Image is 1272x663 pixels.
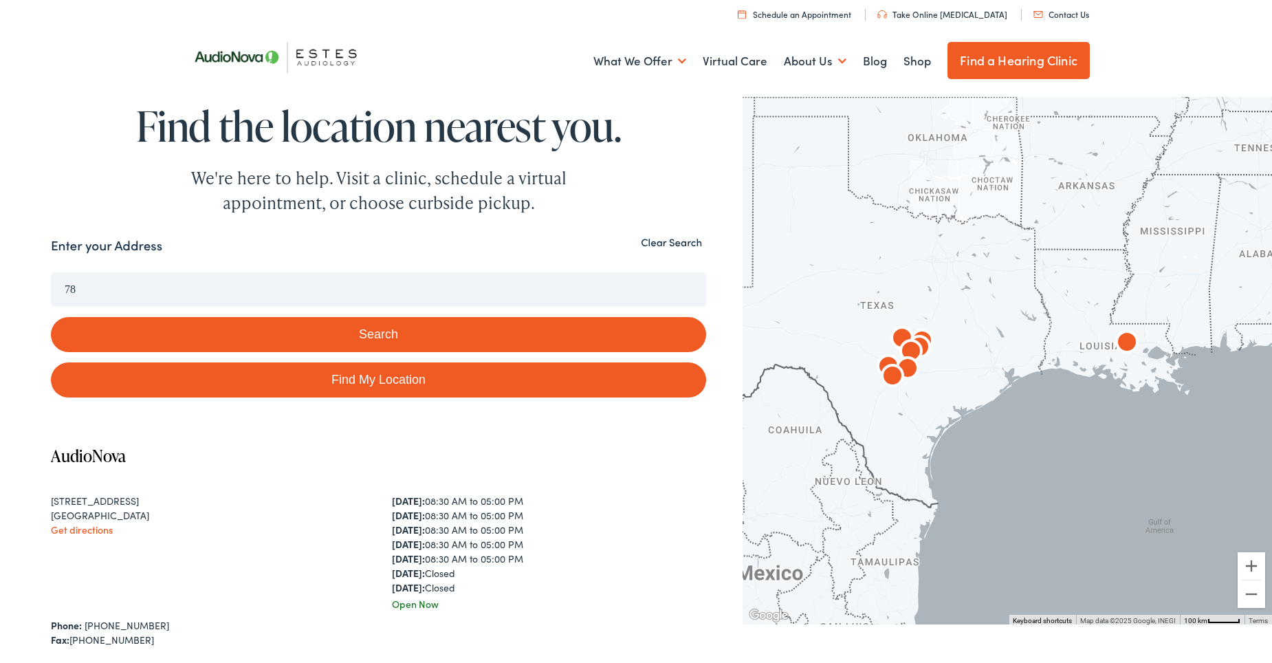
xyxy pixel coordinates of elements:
[392,580,425,594] strong: [DATE]:
[51,523,113,536] a: Get directions
[903,332,936,365] div: AudioNova
[872,351,905,384] div: AudioNova
[1249,617,1268,624] a: Terms (opens in new tab)
[51,633,706,647] div: [PHONE_NUMBER]
[746,607,791,624] img: Google
[947,42,1090,79] a: Find a Hearing Clinic
[392,566,425,580] strong: [DATE]:
[746,607,791,624] a: Open this area in Google Maps (opens a new window)
[51,317,706,352] button: Search
[906,326,939,359] div: AudioNova
[738,10,746,19] img: utility icon
[1180,615,1244,624] button: Map Scale: 100 km per 44 pixels
[1110,327,1143,360] div: AudioNova
[51,272,706,307] input: Enter your address or zip code
[51,494,365,508] div: [STREET_ADDRESS]
[1184,617,1207,624] span: 100 km
[1013,616,1072,626] button: Keyboard shortcuts
[392,494,706,595] div: 08:30 AM to 05:00 PM 08:30 AM to 05:00 PM 08:30 AM to 05:00 PM 08:30 AM to 05:00 PM 08:30 AM to 0...
[51,236,162,256] label: Enter your Address
[895,336,928,369] div: AudioNova
[51,444,126,467] a: AudioNova
[51,508,365,523] div: [GEOGRAPHIC_DATA]
[637,236,706,249] button: Clear Search
[863,36,887,87] a: Blog
[392,523,425,536] strong: [DATE]:
[886,323,919,356] div: AudioNova
[51,633,69,646] strong: Fax:
[392,552,425,565] strong: [DATE]:
[784,36,846,87] a: About Us
[876,361,909,394] div: AudioNova
[1033,8,1089,20] a: Contact Us
[877,10,887,19] img: utility icon
[51,362,706,398] a: Find My Location
[1238,580,1265,608] button: Zoom out
[1033,11,1043,18] img: utility icon
[738,8,851,20] a: Schedule an Appointment
[85,618,169,632] a: [PHONE_NUMBER]
[903,36,931,87] a: Shop
[703,36,767,87] a: Virtual Care
[392,537,425,551] strong: [DATE]:
[159,166,599,215] div: We're here to help. Visit a clinic, schedule a virtual appointment, or choose curbside pickup.
[1080,617,1176,624] span: Map data ©2025 Google, INEGI
[51,618,82,632] strong: Phone:
[392,508,425,522] strong: [DATE]:
[392,494,425,508] strong: [DATE]:
[593,36,686,87] a: What We Offer
[1238,552,1265,580] button: Zoom in
[392,597,706,611] div: Open Now
[891,354,924,387] div: AudioNova
[877,8,1007,20] a: Take Online [MEDICAL_DATA]
[51,103,706,149] h1: Find the location nearest you.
